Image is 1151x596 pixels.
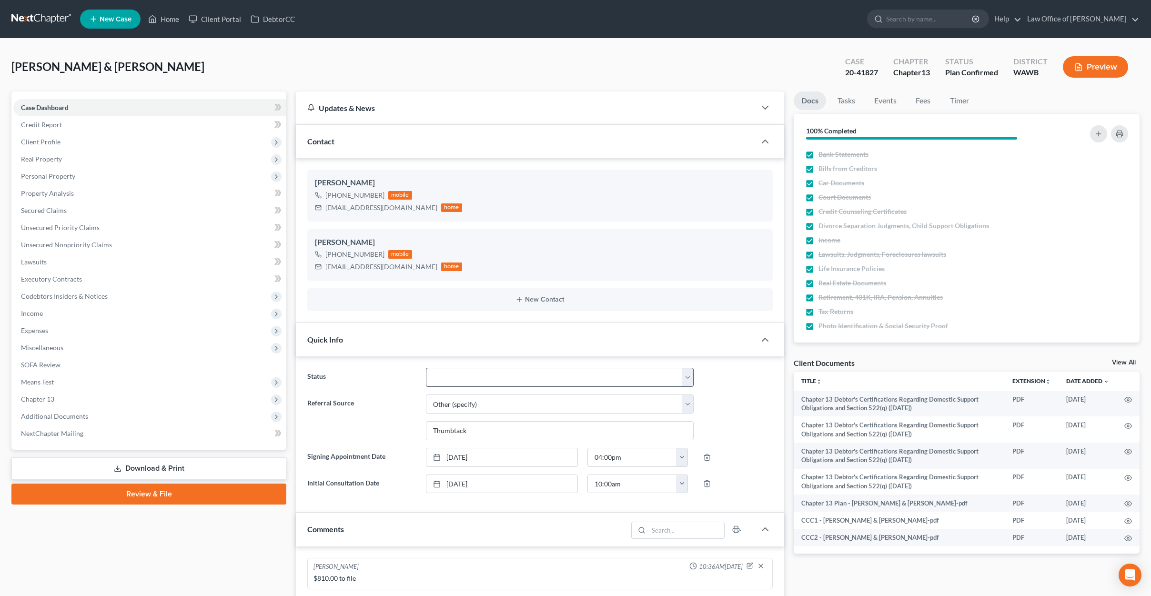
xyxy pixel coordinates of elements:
[1059,443,1117,469] td: [DATE]
[818,150,868,159] span: Bank Statements
[21,121,62,129] span: Credit Report
[1005,529,1059,546] td: PDF
[11,60,204,73] span: [PERSON_NAME] & [PERSON_NAME]
[908,91,939,110] a: Fees
[21,275,82,283] span: Executory Contracts
[1063,56,1128,78] button: Preview
[21,395,54,403] span: Chapter 13
[989,10,1021,28] a: Help
[325,250,384,259] div: [PHONE_NUMBER]
[21,378,54,386] span: Means Test
[818,192,871,202] span: Court Documents
[1005,512,1059,529] td: PDF
[845,56,878,67] div: Case
[699,562,743,571] span: 10:36AM[DATE]
[1013,67,1048,78] div: WAWB
[1005,443,1059,469] td: PDF
[246,10,300,28] a: DebtorCC
[1059,529,1117,546] td: [DATE]
[21,412,88,420] span: Additional Documents
[307,137,334,146] span: Contact
[794,416,1005,443] td: Chapter 13 Debtor's Certifications Regarding Domestic Support Obligations and Section 522(q) ([DA...
[648,522,724,538] input: Search...
[100,16,131,23] span: New Case
[818,264,885,273] span: Life Insurance Policies
[588,448,676,466] input: -- : --
[1059,469,1117,495] td: [DATE]
[13,185,286,202] a: Property Analysis
[21,258,47,266] span: Lawsuits
[426,422,693,440] input: Other Referral Source
[21,206,67,214] span: Secured Claims
[886,10,973,28] input: Search by name...
[1005,495,1059,512] td: PDF
[1119,564,1141,586] div: Open Intercom Messenger
[818,307,853,316] span: Tax Returns
[325,191,384,200] div: [PHONE_NUMBER]
[818,164,877,173] span: Bills from Creditors
[1059,512,1117,529] td: [DATE]
[13,202,286,219] a: Secured Claims
[818,250,946,259] span: Lawsuits, Judgments, Foreclosures lawsuits
[1012,377,1051,384] a: Extensionunfold_more
[945,67,998,78] div: Plan Confirmed
[794,91,826,110] a: Docs
[21,361,61,369] span: SOFA Review
[942,91,977,110] a: Timer
[830,91,863,110] a: Tasks
[315,177,765,189] div: [PERSON_NAME]
[21,103,69,111] span: Case Dashboard
[388,191,412,200] div: mobile
[1059,416,1117,443] td: [DATE]
[21,241,112,249] span: Unsecured Nonpriority Claims
[806,127,857,135] strong: 100% Completed
[794,443,1005,469] td: Chapter 13 Debtor's Certifications Regarding Domestic Support Obligations and Section 522(q) ([DA...
[893,67,930,78] div: Chapter
[794,529,1005,546] td: CCC2 - [PERSON_NAME] & [PERSON_NAME]-pdf
[1045,379,1051,384] i: unfold_more
[13,236,286,253] a: Unsecured Nonpriority Claims
[818,178,864,188] span: Car Documents
[21,155,62,163] span: Real Property
[21,429,83,437] span: NextChapter Mailing
[21,343,63,352] span: Miscellaneous
[21,292,108,300] span: Codebtors Insiders & Notices
[818,235,840,245] span: Income
[1059,391,1117,417] td: [DATE]
[13,219,286,236] a: Unsecured Priority Claims
[13,99,286,116] a: Case Dashboard
[325,203,437,212] div: [EMAIL_ADDRESS][DOMAIN_NAME]
[1066,377,1109,384] a: Date Added expand_more
[313,574,767,583] div: $810.00 to file
[21,223,100,232] span: Unsecured Priority Claims
[307,525,344,534] span: Comments
[893,56,930,67] div: Chapter
[1005,416,1059,443] td: PDF
[307,103,744,113] div: Updates & News
[13,425,286,442] a: NextChapter Mailing
[794,495,1005,512] td: Chapter 13 Plan - [PERSON_NAME] & [PERSON_NAME]-pdf
[426,475,577,493] a: [DATE]
[816,379,822,384] i: unfold_more
[11,457,286,480] a: Download & Print
[303,448,421,467] label: Signing Appointment Date
[21,138,61,146] span: Client Profile
[143,10,184,28] a: Home
[21,189,74,197] span: Property Analysis
[13,356,286,374] a: SOFA Review
[818,207,907,216] span: Credit Counseling Certificates
[794,512,1005,529] td: CCC1 - [PERSON_NAME] & [PERSON_NAME]-pdf
[313,562,359,572] div: [PERSON_NAME]
[1005,469,1059,495] td: PDF
[315,296,765,303] button: New Contact
[588,475,676,493] input: -- : --
[1103,379,1109,384] i: expand_more
[794,469,1005,495] td: Chapter 13 Debtor's Certifications Regarding Domestic Support Obligations and Section 522(q) ([DA...
[21,172,75,180] span: Personal Property
[426,448,577,466] a: [DATE]
[801,377,822,384] a: Titleunfold_more
[921,68,930,77] span: 13
[818,278,886,288] span: Real Estate Documents
[13,253,286,271] a: Lawsuits
[307,335,343,344] span: Quick Info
